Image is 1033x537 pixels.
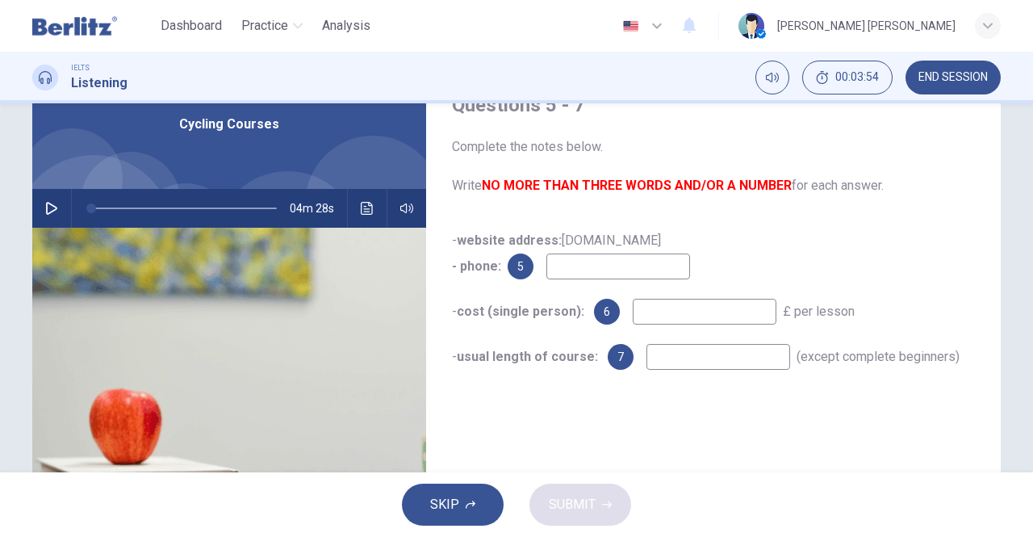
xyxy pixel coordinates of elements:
[316,11,377,40] button: Analysis
[905,61,1001,94] button: END SESSION
[430,493,459,516] span: SKIP
[802,61,893,94] div: Hide
[154,11,228,40] button: Dashboard
[322,16,370,36] span: Analysis
[290,189,347,228] span: 04m 28s
[179,115,279,134] span: Cycling Courses
[777,16,956,36] div: [PERSON_NAME] [PERSON_NAME]
[457,349,598,364] b: usual length of course:
[738,13,764,39] img: Profile picture
[617,351,624,363] span: 7
[797,349,960,364] span: (except complete beginners)
[918,71,988,84] span: END SESSION
[604,306,610,317] span: 6
[755,61,789,94] div: Mute
[457,304,584,319] b: cost (single person):
[452,137,975,195] span: Complete the notes below. Write for each answer.
[241,16,288,36] span: Practice
[452,304,588,319] span: -
[354,189,380,228] button: Click to see the audio transcription
[835,71,879,84] span: 00:03:54
[452,92,975,118] h4: Questions 5 - 7
[802,61,893,94] button: 00:03:54
[621,20,641,32] img: en
[452,258,501,274] b: - phone:
[71,62,90,73] span: IELTS
[402,484,504,526] button: SKIP
[71,73,128,93] h1: Listening
[457,233,562,248] b: website address:
[452,349,601,364] span: -
[32,10,154,42] a: Berlitz Latam logo
[482,178,792,193] b: NO MORE THAN THREE WORDS AND/OR A NUMBER
[161,16,222,36] span: Dashboard
[452,233,661,274] span: - [DOMAIN_NAME]
[783,304,855,319] span: £ per lesson
[235,11,309,40] button: Practice
[517,261,524,272] span: 5
[32,10,117,42] img: Berlitz Latam logo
